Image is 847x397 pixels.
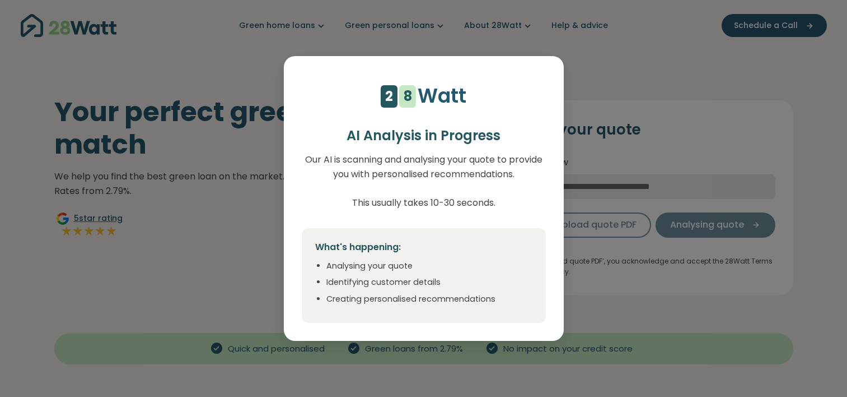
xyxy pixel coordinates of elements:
[326,260,532,273] li: Analysing your quote
[326,293,532,306] li: Creating personalised recommendations
[302,128,546,144] h2: AI Analysis in Progress
[326,276,532,289] li: Identifying customer details
[404,85,412,108] div: 8
[385,85,393,108] div: 2
[315,242,532,253] h4: What's happening:
[418,80,466,112] p: Watt
[302,153,546,210] p: Our AI is scanning and analysing your quote to provide you with personalised recommendations. Thi...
